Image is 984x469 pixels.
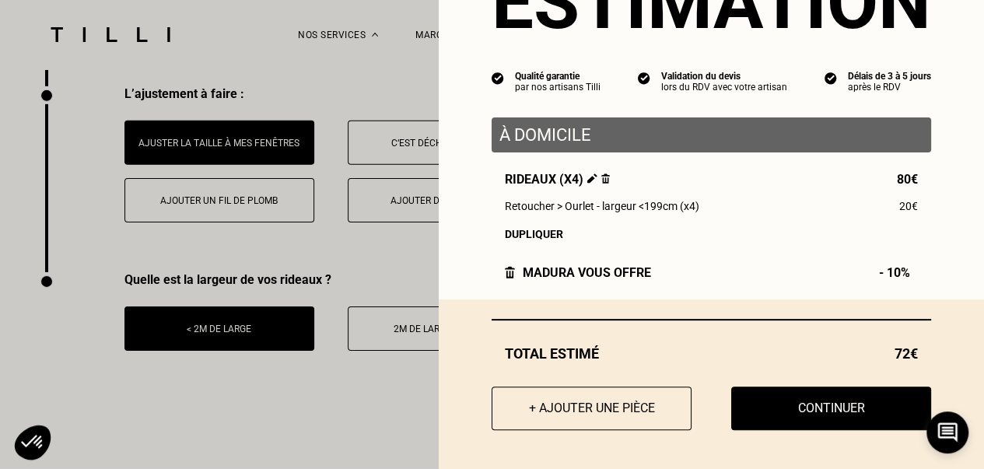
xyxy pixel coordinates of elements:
[492,387,692,430] button: + Ajouter une pièce
[731,387,931,430] button: Continuer
[505,265,651,280] div: Madura vous offre
[899,200,918,212] span: 20€
[499,125,923,145] p: À domicile
[879,265,918,280] span: - 10%
[587,173,597,184] img: Éditer
[848,71,931,82] div: Délais de 3 à 5 jours
[661,71,787,82] div: Validation du devis
[515,71,601,82] div: Qualité garantie
[515,82,601,93] div: par nos artisans Tilli
[897,172,918,187] span: 80€
[492,345,931,362] div: Total estimé
[601,173,610,184] img: Supprimer
[505,228,918,240] div: Dupliquer
[638,71,650,85] img: icon list info
[505,172,610,187] span: Rideaux (x4)
[661,82,787,93] div: lors du RDV avec votre artisan
[825,71,837,85] img: icon list info
[505,200,699,212] span: Retoucher > Ourlet - largeur <199cm (x4)
[895,345,918,362] span: 72€
[848,82,931,93] div: après le RDV
[492,71,504,85] img: icon list info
